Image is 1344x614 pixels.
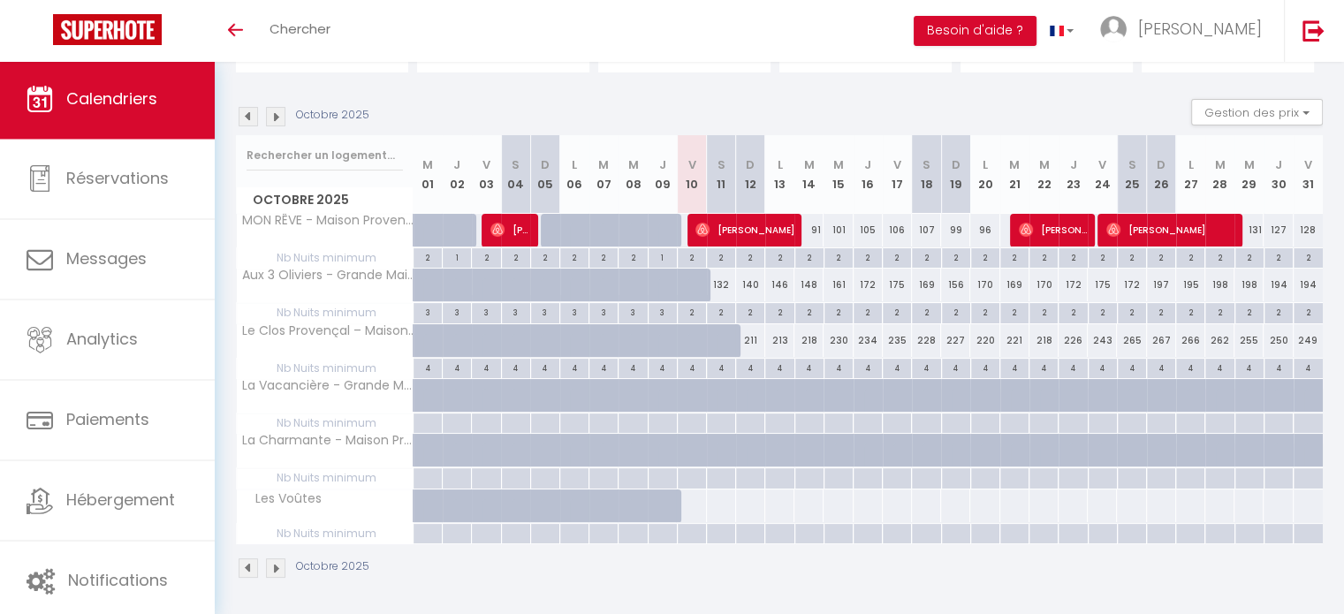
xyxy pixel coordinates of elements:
div: 132 [707,269,736,301]
abbr: M [833,156,844,173]
div: 156 [941,269,970,301]
abbr: V [893,156,901,173]
div: 2 [736,303,764,320]
abbr: M [422,156,433,173]
abbr: S [718,156,725,173]
button: Besoin d'aide ? [914,16,1036,46]
abbr: L [778,156,783,173]
abbr: V [1304,156,1312,173]
div: 2 [736,248,764,265]
th: 09 [648,135,677,214]
th: 03 [472,135,501,214]
div: 172 [1117,269,1146,301]
span: Calendriers [66,87,157,110]
div: 2 [619,248,647,265]
div: 2 [1235,248,1264,265]
abbr: M [804,156,815,173]
div: 1 [443,248,471,265]
div: 213 [765,324,794,357]
div: 3 [589,303,618,320]
abbr: V [687,156,695,173]
span: Paiements [66,409,149,431]
span: Nb Nuits minimum [237,413,413,433]
abbr: D [952,156,961,173]
div: 221 [1000,324,1029,357]
th: 15 [824,135,853,214]
div: 4 [707,359,735,375]
div: 4 [1029,359,1058,375]
div: 4 [883,359,911,375]
abbr: M [628,156,639,173]
div: 4 [854,359,882,375]
div: 106 [883,214,912,246]
div: 2 [414,248,442,265]
div: 170 [970,269,999,301]
th: 14 [794,135,824,214]
div: 161 [824,269,853,301]
div: 2 [1264,303,1293,320]
div: 2 [1029,248,1058,265]
div: 2 [1147,303,1175,320]
div: 91 [794,214,824,246]
abbr: D [541,156,550,173]
abbr: M [1009,156,1020,173]
p: Octobre 2025 [296,558,369,575]
div: 4 [414,359,442,375]
th: 04 [501,135,530,214]
div: 2 [1059,248,1087,265]
button: Gestion des prix [1191,99,1323,125]
abbr: D [1157,156,1166,173]
div: 4 [472,359,500,375]
span: Nb Nuits minimum [237,359,413,378]
span: Hébergement [66,489,175,512]
abbr: L [572,156,577,173]
span: Chercher [270,19,330,38]
div: 2 [1294,248,1323,265]
div: 2 [942,303,970,320]
div: 4 [736,359,764,375]
div: 3 [443,303,471,320]
div: 2 [1264,248,1293,265]
th: 24 [1088,135,1117,214]
div: 4 [502,359,530,375]
span: Réservations [66,167,169,189]
div: 172 [1059,269,1088,301]
div: 2 [1147,248,1175,265]
div: 3 [472,303,500,320]
th: 27 [1176,135,1205,214]
div: 4 [1176,359,1204,375]
span: La Vacancière - Grande Maison avec [PERSON_NAME] [239,379,416,392]
th: 30 [1264,135,1293,214]
div: 230 [824,324,853,357]
div: 234 [854,324,883,357]
div: 2 [1000,303,1029,320]
abbr: J [453,156,460,173]
abbr: D [746,156,755,173]
span: [PERSON_NAME] [695,213,795,246]
div: 4 [824,359,853,375]
div: 4 [765,359,793,375]
div: 128 [1294,214,1323,246]
span: Messages [66,248,147,270]
div: 220 [970,324,999,357]
th: 01 [414,135,443,214]
th: 08 [619,135,648,214]
div: 3 [649,303,677,320]
abbr: L [983,156,988,173]
span: [PERSON_NAME] [1019,213,1089,246]
span: Notifications [68,570,168,592]
div: 227 [941,324,970,357]
span: MON RÊVE - Maison Provençale proche [GEOGRAPHIC_DATA] [239,214,416,227]
div: 4 [589,359,618,375]
div: 4 [1089,359,1117,375]
abbr: J [1275,156,1282,173]
div: 235 [883,324,912,357]
span: [PERSON_NAME] [1138,18,1262,40]
div: 2 [1176,248,1204,265]
div: 267 [1147,324,1176,357]
th: 28 [1205,135,1234,214]
p: Octobre 2025 [296,107,369,124]
div: 4 [1294,359,1323,375]
th: 12 [736,135,765,214]
div: 2 [1059,303,1087,320]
